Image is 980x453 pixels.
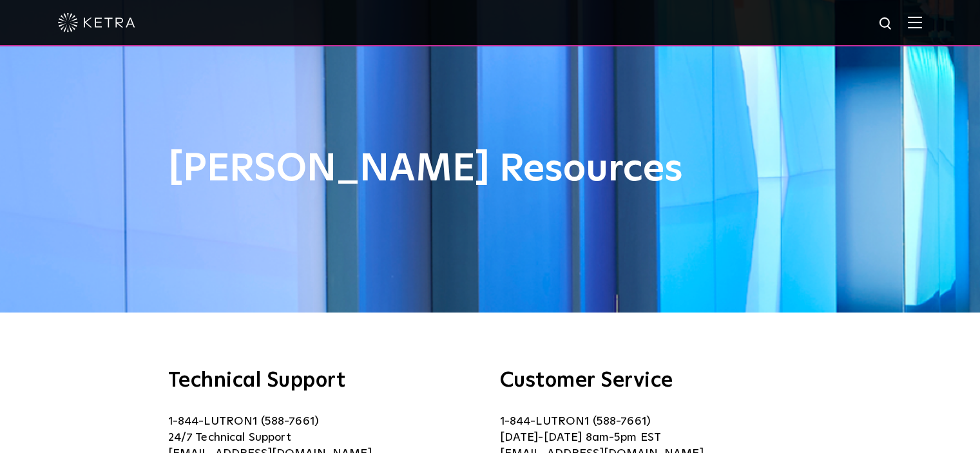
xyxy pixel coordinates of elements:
img: ketra-logo-2019-white [58,13,135,32]
h3: Technical Support [168,371,481,391]
h3: Customer Service [500,371,812,391]
h1: [PERSON_NAME] Resources [168,148,812,191]
img: search icon [878,16,894,32]
img: Hamburger%20Nav.svg [908,16,922,28]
